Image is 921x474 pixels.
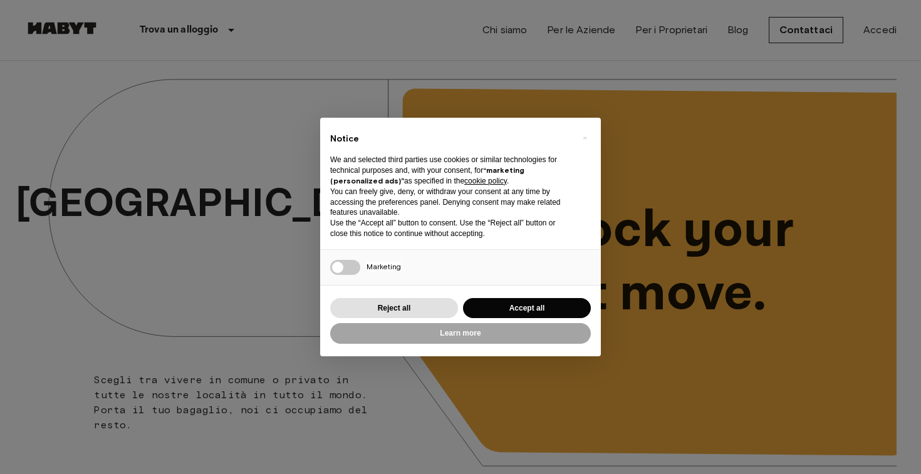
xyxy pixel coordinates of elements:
p: You can freely give, deny, or withdraw your consent at any time by accessing the preferences pane... [330,187,571,218]
strong: “marketing (personalized ads)” [330,165,524,185]
button: Learn more [330,323,591,344]
span: Marketing [367,262,401,271]
span: × [583,130,587,145]
h2: Notice [330,133,571,145]
p: We and selected third parties use cookies or similar technologies for technical purposes and, wit... [330,155,571,186]
button: Close this notice [575,128,595,148]
p: Use the “Accept all” button to consent. Use the “Reject all” button or close this notice to conti... [330,218,571,239]
button: Reject all [330,298,458,319]
a: cookie policy [464,177,507,185]
button: Accept all [463,298,591,319]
